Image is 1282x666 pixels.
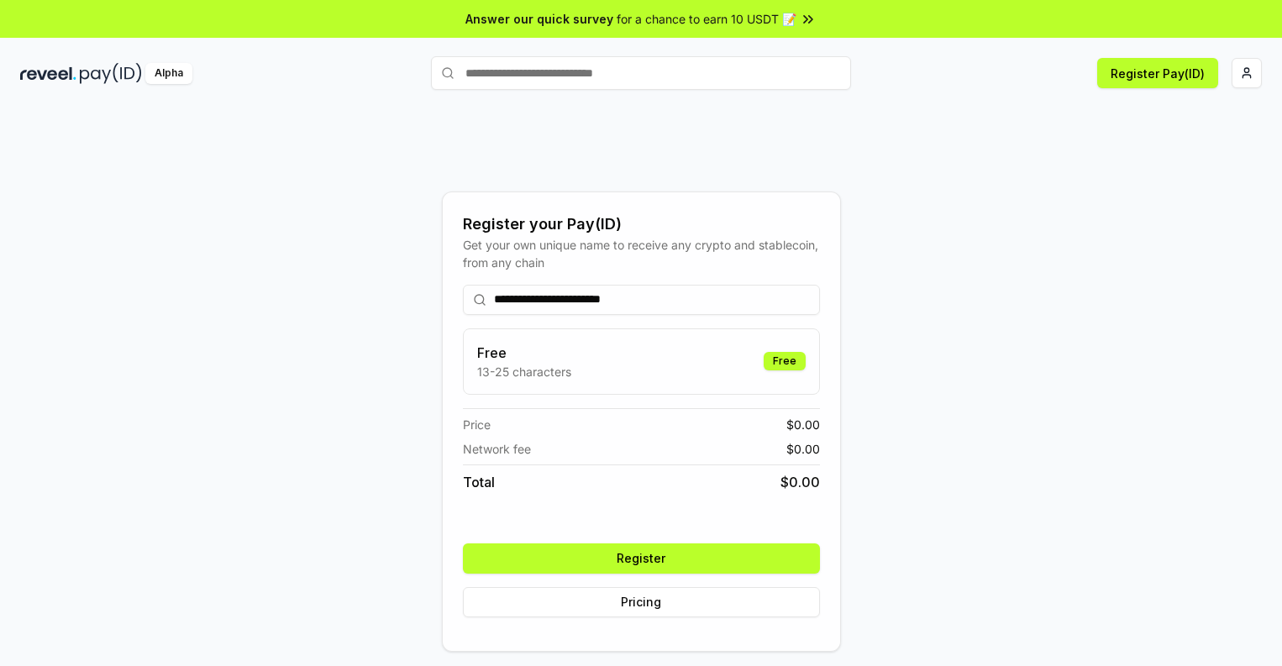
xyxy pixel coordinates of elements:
[80,63,142,84] img: pay_id
[463,440,531,458] span: Network fee
[463,236,820,271] div: Get your own unique name to receive any crypto and stablecoin, from any chain
[477,343,571,363] h3: Free
[1097,58,1218,88] button: Register Pay(ID)
[617,10,796,28] span: for a chance to earn 10 USDT 📝
[786,440,820,458] span: $ 0.00
[786,416,820,433] span: $ 0.00
[463,543,820,574] button: Register
[463,212,820,236] div: Register your Pay(ID)
[463,587,820,617] button: Pricing
[463,472,495,492] span: Total
[463,416,491,433] span: Price
[145,63,192,84] div: Alpha
[780,472,820,492] span: $ 0.00
[764,352,806,370] div: Free
[20,63,76,84] img: reveel_dark
[465,10,613,28] span: Answer our quick survey
[477,363,571,380] p: 13-25 characters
